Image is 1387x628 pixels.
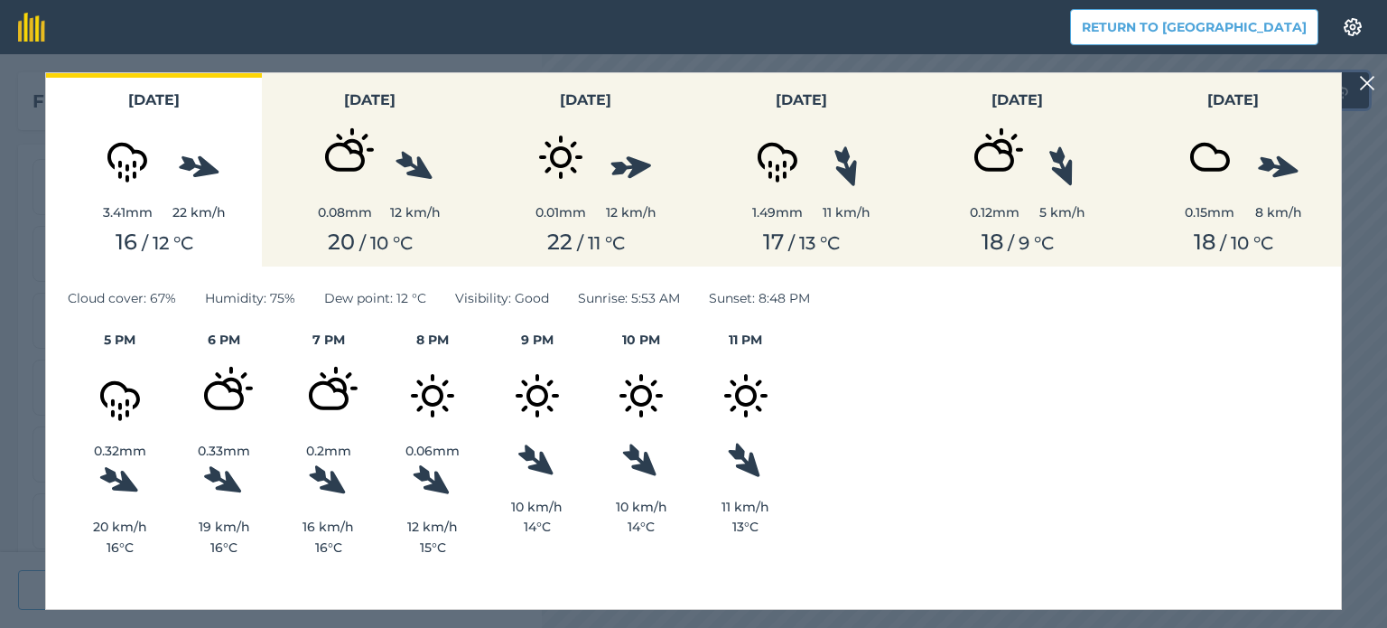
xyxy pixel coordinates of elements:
[390,202,441,222] div: 12 km/h
[709,288,810,308] span: Sunset : 8:48 PM
[723,438,768,485] img: svg%3e
[492,351,582,441] img: svg+xml;base64,PD94bWwgdmVyc2lvbj0iMS4wIiBlbmNvZGluZz0idXRmLTgiPz4KPCEtLSBHZW5lcmF0b3I6IEFkb2JlIE...
[82,112,172,202] img: svg+xml;base64,PD94bWwgdmVyc2lvbj0iMS4wIiBlbmNvZGluZz0idXRmLTgiPz4KPCEtLSBHZW5lcmF0b3I6IEFkb2JlIE...
[1255,151,1300,183] img: svg%3e
[982,229,1003,255] span: 18
[578,288,680,308] span: Sunrise : 5:53 AM
[172,517,277,537] div: 19 km/h
[590,517,694,537] div: 14 ° C
[57,230,251,256] div: / ° C
[478,73,693,267] button: [DATE]0.01mm12 km/h22 / 11 °C
[381,330,486,350] h4: 8 PM
[823,202,870,222] div: 11 km/h
[68,517,172,537] div: 20 km/h
[704,89,898,112] h3: [DATE]
[949,112,1039,202] img: svg+xml;base64,PD94bWwgdmVyc2lvbj0iMS4wIiBlbmNvZGluZz0idXRmLTgiPz4KPCEtLSBHZW5lcmF0b3I6IEFkb2JlIE...
[693,517,798,537] div: 13 ° C
[276,517,381,537] div: 16 km/h
[381,441,486,461] div: 0.06 mm
[489,89,683,112] h3: [DATE]
[489,230,683,256] div: / ° C
[276,538,381,558] div: 16 ° C
[1165,202,1255,222] div: 0.15 mm
[273,230,467,256] div: / ° C
[485,330,590,350] h4: 9 PM
[909,73,1125,267] button: [DATE]0.12mm5 km/h18 / 9 °C
[619,439,665,484] img: svg%3e
[276,330,381,350] h4: 7 PM
[1125,73,1341,267] button: [DATE]0.15mm8 km/h18 / 10 °C
[68,288,176,308] span: Cloud cover : 67%
[172,441,277,461] div: 0.33 mm
[153,232,169,254] span: 12
[1043,143,1081,191] img: svg%3e
[200,461,248,502] img: svg%3e
[46,73,262,267] button: [DATE]3.41mm22 km/h16 / 12 °C
[1255,202,1302,222] div: 8 km/h
[799,232,815,254] span: 13
[409,460,456,503] img: svg%3e
[75,351,165,441] img: svg+xml;base64,PD94bWwgdmVyc2lvbj0iMS4wIiBlbmNvZGluZz0idXRmLTgiPz4KPCEtLSBHZW5lcmF0b3I6IEFkb2JlIE...
[949,202,1039,222] div: 0.12 mm
[606,202,656,222] div: 12 km/h
[590,497,694,517] div: 10 km/h
[276,441,381,461] div: 0.2 mm
[300,112,390,202] img: svg+xml;base64,PD94bWwgdmVyc2lvbj0iMS4wIiBlbmNvZGluZz0idXRmLTgiPz4KPCEtLSBHZW5lcmF0b3I6IEFkb2JlIE...
[205,288,295,308] span: Humidity : 75%
[381,517,486,537] div: 12 km/h
[693,73,909,267] button: [DATE]1.49mm11 km/h17 / 13 °C
[1231,232,1249,254] span: 10
[732,202,823,222] div: 1.49 mm
[172,538,277,558] div: 16 ° C
[1359,72,1375,94] img: svg+xml;base64,PHN2ZyB4bWxucz0iaHR0cDovL3d3dy53My5vcmcvMjAwMC9zdmciIHdpZHRoPSIyMiIgaGVpZ2h0PSIzMC...
[82,202,172,222] div: 3.41 mm
[324,288,426,308] span: Dew point : 12 ° C
[381,538,486,558] div: 15 ° C
[588,232,600,254] span: 11
[516,112,606,202] img: svg+xml;base64,PD94bWwgdmVyc2lvbj0iMS4wIiBlbmNvZGluZz0idXRmLTgiPz4KPCEtLSBHZW5lcmF0b3I6IEFkb2JlIE...
[547,229,572,255] span: 22
[300,202,390,222] div: 0.08 mm
[304,460,352,503] img: svg%3e
[693,330,798,350] h4: 11 PM
[1342,18,1364,36] img: A cog icon
[1194,229,1215,255] span: 18
[172,202,226,222] div: 22 km/h
[590,330,694,350] h4: 10 PM
[701,351,791,441] img: svg+xml;base64,PD94bWwgdmVyc2lvbj0iMS4wIiBlbmNvZGluZz0idXRmLTgiPz4KPCEtLSBHZW5lcmF0b3I6IEFkb2JlIE...
[179,351,269,441] img: svg+xml;base64,PD94bWwgdmVyc2lvbj0iMS4wIiBlbmNvZGluZz0idXRmLTgiPz4KPCEtLSBHZW5lcmF0b3I6IEFkb2JlIE...
[68,330,172,350] h4: 5 PM
[455,288,549,308] span: Visibility : Good
[18,13,45,42] img: fieldmargin Logo
[485,517,590,537] div: 14 ° C
[273,89,467,112] h3: [DATE]
[1165,112,1255,202] img: svg+xml;base64,PD94bWwgdmVyc2lvbj0iMS4wIiBlbmNvZGluZz0idXRmLTgiPz4KPCEtLSBHZW5lcmF0b3I6IEFkb2JlIE...
[609,154,652,181] img: svg%3e
[370,232,388,254] span: 10
[387,351,478,441] img: svg+xml;base64,PD94bWwgdmVyc2lvbj0iMS4wIiBlbmNvZGluZz0idXRmLTgiPz4KPCEtLSBHZW5lcmF0b3I6IEFkb2JlIE...
[1136,89,1330,112] h3: [DATE]
[514,439,561,483] img: svg%3e
[328,229,355,255] span: 20
[1070,9,1318,45] button: Return to [GEOGRAPHIC_DATA]
[828,144,864,191] img: svg%3e
[57,89,251,112] h3: [DATE]
[262,73,478,267] button: [DATE]0.08mm12 km/h20 / 10 °C
[96,462,144,502] img: svg%3e
[172,330,277,350] h4: 6 PM
[485,497,590,517] div: 10 km/h
[920,89,1114,112] h3: [DATE]
[1019,232,1029,254] span: 9
[596,351,686,441] img: svg+xml;base64,PD94bWwgdmVyc2lvbj0iMS4wIiBlbmNvZGluZz0idXRmLTgiPz4KPCEtLSBHZW5lcmF0b3I6IEFkb2JlIE...
[391,145,439,188] img: svg%3e
[763,229,784,255] span: 17
[516,202,606,222] div: 0.01 mm
[116,229,137,255] span: 16
[704,230,898,256] div: / ° C
[284,351,374,441] img: svg+xml;base64,PD94bWwgdmVyc2lvbj0iMS4wIiBlbmNvZGluZz0idXRmLTgiPz4KPCEtLSBHZW5lcmF0b3I6IEFkb2JlIE...
[1136,230,1330,256] div: / ° C
[732,112,823,202] img: svg+xml;base64,PD94bWwgdmVyc2lvbj0iMS4wIiBlbmNvZGluZz0idXRmLTgiPz4KPCEtLSBHZW5lcmF0b3I6IEFkb2JlIE...
[68,538,172,558] div: 16 ° C
[693,497,798,517] div: 11 km/h
[1039,202,1085,222] div: 5 km/h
